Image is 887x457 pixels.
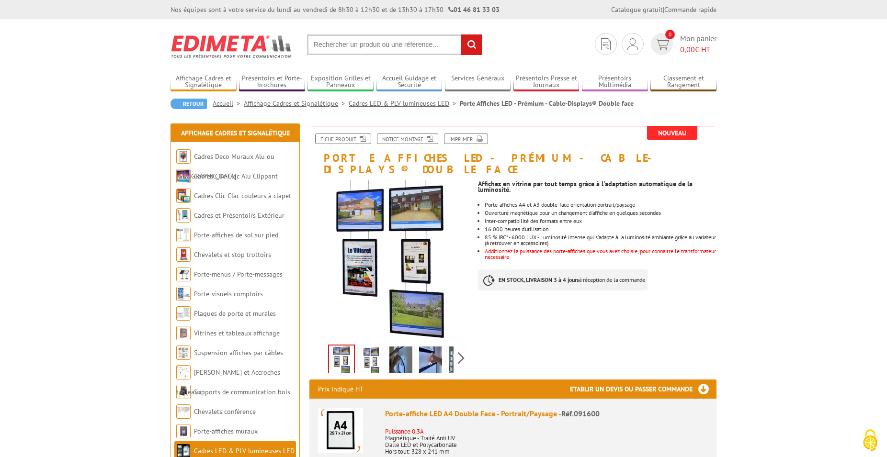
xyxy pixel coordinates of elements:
p: à réception de la commande [478,269,648,290]
a: Porte-menus / Porte-messages [194,270,283,279]
input: rechercher [461,34,482,55]
strong: Affichez en vitrine par tout temps grâce à l'adaptation automatique de la luminosité. [478,179,693,194]
div: | [611,5,716,14]
a: Services Généraux [445,74,511,90]
img: 091601_porte_affiche_led.gif [360,346,383,376]
img: Porte-menus / Porte-messages [176,267,191,281]
img: Edimeta [171,29,293,64]
span: Réf.091600 [561,409,600,418]
img: Plaques de porte et murales [176,306,191,321]
img: 091601_porte_affiche_led_montage.jpg [419,346,442,376]
img: devis rapide [627,38,638,50]
img: Cookies (fenêtre modale) [858,428,882,452]
a: Cadres LED & PLV lumineuses LED [349,99,460,108]
a: Porte-affiches muraux [194,427,258,435]
a: [PERSON_NAME] et Accroches tableaux [176,368,280,396]
a: Cadres Clic-Clac couleurs à clapet [194,191,291,200]
input: Rechercher un produit ou une référence... [307,34,482,55]
img: Porte-affiche LED A4 Double Face - Portrait/Paysage [318,408,363,453]
p: Magnétique - Traité Anti UV Dalle LED et Polycarbonate Hors tout: 328 x 241 mm [385,422,708,455]
a: Accueil Guidage et Sécurité [376,74,443,90]
img: Porte-affiches de sol sur pied [176,228,191,242]
a: Catalogue gratuit [611,5,663,14]
a: Affichage Cadres et Signalétique [171,74,237,90]
img: Vitrines et tableaux affichage [176,326,191,340]
img: Cimaises et Accroches tableaux [176,365,191,379]
span: Mon panier [680,33,716,55]
img: 091601_porte_affiche_led.jpg [329,346,354,375]
a: Présentoirs et Porte-brochures [239,74,305,90]
button: Cookies (fenêtre modale) [853,424,887,457]
a: Vitrines et tableaux affichage [194,329,280,337]
li: Porte Affiches LED - Prémium - Cable-Displays® Double face [460,99,634,108]
li: 16 000 heures d’utilisation [485,226,716,232]
a: Plaques de porte et murales [194,309,276,318]
a: Affichage Cadres et Signalétique [181,129,290,137]
strong: EN STOCK, LIVRAISON 3 à 4 jours [499,276,579,283]
a: Cadres Deco Muraux Alu ou [GEOGRAPHIC_DATA] [176,152,274,180]
a: Porte-affiches de sol sur pied [194,231,278,239]
a: Fiche produit [315,134,371,144]
img: 091601_porte_affiche_led_situation.jpg [449,346,472,376]
a: Cadres Clic-Clac Alu Clippant [194,172,278,180]
a: Supports de communication bois [194,388,290,396]
font: Puissance 0,3A [385,427,423,435]
a: devis rapide 0 Mon panier 0,00€ HT [648,33,716,55]
span: 0,00 [680,45,695,54]
a: Classement et Rangement [650,74,716,90]
img: Cadres Clic-Clac couleurs à clapet [176,189,191,203]
a: Cadres et Présentoirs Extérieur [194,211,284,220]
li: Ouverture magnétique pour un changement d'affiche en quelques secondes [485,210,716,216]
a: Suspension affiches par câbles [194,348,283,357]
span: € HT [680,44,716,55]
a: Chevalets conférence [194,407,256,416]
a: Chevalets et stop trottoirs [194,250,271,259]
a: Porte-visuels comptoirs [194,290,263,298]
li: Inter-compatibilité des formats entre eux [485,218,716,224]
a: Notice Montage [377,134,438,144]
li: Porte-affiches A4 et A3 double-face orientation portrait/paysage [485,202,716,208]
a: Présentoirs Multimédia [582,74,648,90]
h3: Etablir un devis ou passer commande [570,379,716,399]
img: devis rapide [655,39,669,50]
a: Exposition Grilles et Panneaux [307,74,374,90]
a: Commande rapide [664,5,716,14]
div: Porte-affiche LED A4 Double Face - Portrait/Paysage - [385,408,708,419]
span: Next [457,350,466,366]
img: devis rapide [601,38,611,50]
img: 091601_porte_affiche_led.jpg [309,180,471,341]
img: Chevalets et stop trottoirs [176,247,191,262]
img: Cadres Deco Muraux Alu ou Bois [176,149,191,164]
a: Retour [171,99,207,109]
font: Additionnez la puissance des porte-affiches que vous avez choisie, pour connaitre le transformate... [485,247,716,260]
img: Chevalets conférence [176,404,191,419]
p: Prix indiqué HT [318,379,364,399]
img: Suspension affiches par câbles [176,346,191,360]
a: Cadres LED & PLV lumineuses LED [194,446,295,455]
img: Cadres et Présentoirs Extérieur [176,208,191,223]
li: 85 % IRC* - 6000 LUX - Luminosité intense qui s'adapte à la luminosité ambiante grâce au variateu... [485,234,716,246]
div: Nos équipes sont à votre service du lundi au vendredi de 8h30 à 12h30 et de 13h30 à 17h30 [171,5,500,14]
a: Affichage Cadres et Signalétique [244,99,349,108]
span: Nouveau [647,126,697,140]
a: Accueil [213,99,244,108]
a: Présentoirs Presse et Journaux [513,74,580,90]
strong: 01 46 81 33 03 [448,5,500,14]
a: Imprimer [444,134,488,144]
img: Porte-visuels comptoirs [176,287,191,301]
img: Porte-affiches muraux [176,424,191,438]
img: 091601_porte_affiche_led_changement.jpg [389,346,412,376]
span: 0 [665,30,675,39]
